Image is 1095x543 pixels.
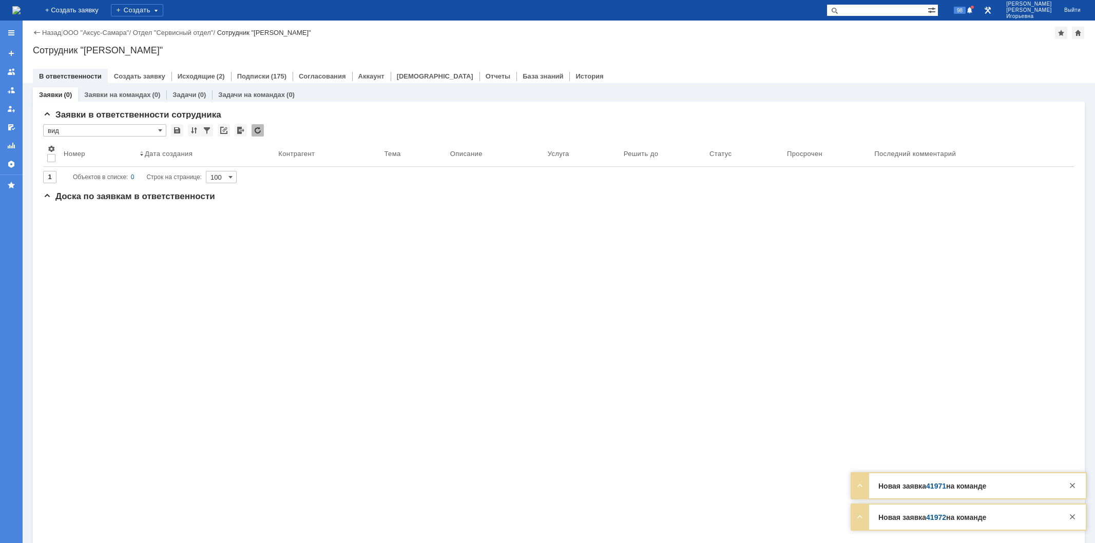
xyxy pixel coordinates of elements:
[42,29,61,36] a: Назад
[3,101,20,117] a: Мои заявки
[217,29,311,36] div: Сотрудник "[PERSON_NAME]"
[3,138,20,154] a: Отчеты
[61,28,63,36] div: |
[64,150,85,158] div: Номер
[954,7,966,14] span: 98
[114,72,165,80] a: Создать заявку
[1072,27,1084,39] div: Сделать домашней страницей
[12,6,21,14] a: Перейти на домашнюю страницу
[136,141,274,167] th: Дата создания
[928,5,938,14] span: Расширенный поиск
[274,141,380,167] th: Контрагент
[575,72,603,80] a: История
[1006,13,1052,20] span: Игорьевна
[982,4,994,16] a: Перейти в интерфейс администратора
[854,479,866,492] div: Развернуть
[39,72,102,80] a: В ответственности
[1066,479,1079,492] div: Закрыть
[63,29,129,36] a: ООО "Аксус-Самара"
[1006,1,1052,7] span: [PERSON_NAME]
[217,72,225,80] div: (2)
[1066,511,1079,523] div: Закрыть
[548,150,569,158] div: Услуга
[39,91,62,99] a: Заявки
[926,482,946,490] a: 41971
[63,29,133,36] div: /
[64,91,72,99] div: (0)
[171,124,183,137] div: Сохранить вид
[12,6,21,14] img: logo
[43,191,215,201] span: Доска по заявкам в ответственности
[874,150,956,158] div: Последний комментарий
[926,513,946,521] a: 41972
[60,141,136,167] th: Номер
[854,511,866,523] div: Развернуть
[787,150,822,158] div: Просрочен
[43,110,221,120] span: Заявки в ответственности сотрудника
[624,150,659,158] div: Решить до
[878,482,986,490] strong: Новая заявка на команде
[133,29,217,36] div: /
[73,171,202,183] i: Строк на странице:
[201,124,213,137] div: Фильтрация...
[3,156,20,172] a: Настройки
[198,91,206,99] div: (0)
[358,72,385,80] a: Аккаунт
[299,72,346,80] a: Согласования
[218,91,285,99] a: Задачи на командах
[152,91,160,99] div: (0)
[111,4,163,16] div: Создать
[3,119,20,135] a: Мои согласования
[172,91,196,99] a: Задачи
[271,72,286,80] div: (175)
[709,150,732,158] div: Статус
[47,145,55,153] span: Настройки
[705,141,783,167] th: Статус
[450,150,483,158] div: Описание
[145,150,193,158] div: Дата создания
[397,72,473,80] a: [DEMOGRAPHIC_DATA]
[73,173,128,181] span: Объектов в списке:
[523,72,563,80] a: База знаний
[188,124,200,137] div: Сортировка...
[218,124,230,137] div: Скопировать ссылку на список
[486,72,511,80] a: Отчеты
[878,513,986,521] strong: Новая заявка на команде
[235,124,247,137] div: Экспорт списка
[237,72,270,80] a: Подписки
[84,91,150,99] a: Заявки на командах
[3,64,20,80] a: Заявки на командах
[178,72,215,80] a: Исходящие
[252,124,264,137] div: Обновлять список
[33,45,1085,55] div: Сотрудник "[PERSON_NAME]"
[133,29,214,36] a: Отдел "Сервисный отдел"
[131,171,135,183] div: 0
[286,91,295,99] div: (0)
[278,150,315,158] div: Контрагент
[1006,7,1052,13] span: [PERSON_NAME]
[1055,27,1067,39] div: Добавить в избранное
[380,141,446,167] th: Тема
[384,150,400,158] div: Тема
[3,82,20,99] a: Заявки в моей ответственности
[3,45,20,62] a: Создать заявку
[544,141,620,167] th: Услуга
